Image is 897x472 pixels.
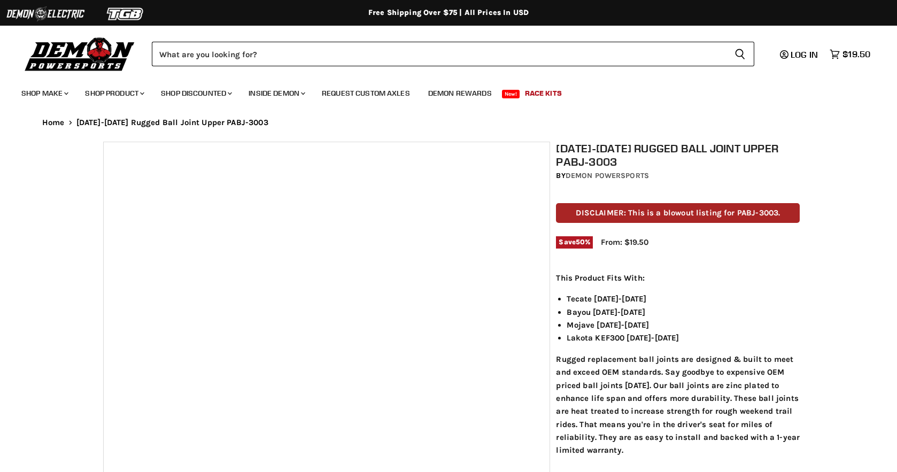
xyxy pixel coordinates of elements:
[576,238,585,246] span: 50
[13,78,868,104] ul: Main menu
[420,82,500,104] a: Demon Rewards
[556,142,800,168] h1: [DATE]-[DATE] Rugged Ball Joint Upper PABJ-3003
[153,82,238,104] a: Shop Discounted
[824,47,876,62] a: $19.50
[76,118,268,127] span: [DATE]-[DATE] Rugged Ball Joint Upper PABJ-3003
[567,306,800,319] li: Bayou [DATE]-[DATE]
[77,82,151,104] a: Shop Product
[556,272,800,457] div: Rugged replacement ball joints are designed & built to meet and exceed OEM standards. Say goodbye...
[601,237,648,247] span: From: $19.50
[556,236,593,248] span: Save %
[314,82,418,104] a: Request Custom Axles
[556,272,800,284] p: This Product Fits With:
[21,118,876,127] nav: Breadcrumbs
[152,42,754,66] form: Product
[21,35,138,73] img: Demon Powersports
[567,319,800,331] li: Mojave [DATE]-[DATE]
[726,42,754,66] button: Search
[791,49,818,60] span: Log in
[152,42,726,66] input: Search
[775,50,824,59] a: Log in
[567,292,800,305] li: Tecate [DATE]-[DATE]
[566,171,649,180] a: Demon Powersports
[13,82,75,104] a: Shop Make
[567,331,800,344] li: Lakota KEF300 [DATE]-[DATE]
[42,118,65,127] a: Home
[502,90,520,98] span: New!
[556,203,800,223] p: DISCLAIMER: This is a blowout listing for PABJ-3003.
[556,170,800,182] div: by
[241,82,312,104] a: Inside Demon
[86,4,166,24] img: TGB Logo 2
[5,4,86,24] img: Demon Electric Logo 2
[842,49,870,59] span: $19.50
[21,8,876,18] div: Free Shipping Over $75 | All Prices In USD
[517,82,570,104] a: Race Kits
